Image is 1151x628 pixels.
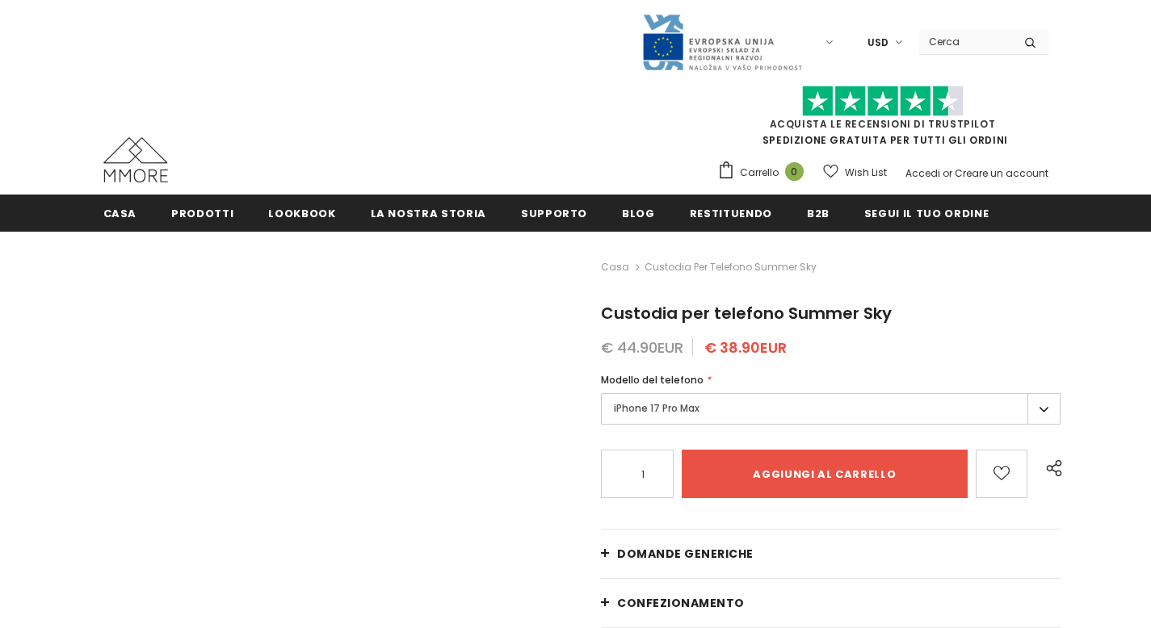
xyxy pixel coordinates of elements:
a: B2B [807,195,830,231]
a: CONFEZIONAMENTO [601,579,1061,627]
span: SPEDIZIONE GRATUITA PER TUTTI GLI ORDINI [717,93,1048,147]
input: Search Site [919,30,1012,53]
span: CONFEZIONAMENTO [617,595,745,611]
span: Wish List [845,165,887,181]
span: Segui il tuo ordine [864,206,989,221]
span: 0 [785,162,804,181]
a: Casa [103,195,137,231]
img: Javni Razpis [641,13,803,72]
span: La nostra storia [371,206,486,221]
a: Accedi [905,166,940,180]
a: Wish List [823,158,887,186]
span: USD [867,35,888,51]
a: supporto [521,195,587,231]
a: Restituendo [690,195,772,231]
img: Fidati di Pilot Stars [802,86,964,117]
a: Carrello 0 [717,161,812,185]
span: B2B [807,206,830,221]
span: Custodia per telefono Summer Sky [601,302,892,324]
a: Javni Razpis [641,35,803,48]
span: Carrello [740,165,779,181]
a: Segui il tuo ordine [864,195,989,231]
span: or [943,166,952,180]
span: Prodotti [171,206,233,221]
label: iPhone 17 Pro Max [601,393,1061,425]
input: Aggiungi al carrello [682,450,968,498]
span: Modello del telefono [601,373,704,387]
a: Creare un account [955,166,1048,180]
a: Casa [601,257,629,277]
span: Blog [622,206,655,221]
span: € 38.90EUR [704,337,787,358]
a: La nostra storia [371,195,486,231]
span: Domande generiche [617,546,754,562]
span: Custodia per telefono Summer Sky [645,257,817,277]
a: Lookbook [268,195,335,231]
span: supporto [521,206,587,221]
a: Acquista le recensioni di TrustPilot [770,117,996,131]
span: € 44.90EUR [601,337,683,358]
a: Prodotti [171,195,233,231]
span: Lookbook [268,206,335,221]
span: Casa [103,206,137,221]
img: Casi MMORE [103,137,168,182]
a: Domande generiche [601,530,1061,578]
a: Blog [622,195,655,231]
span: Restituendo [690,206,772,221]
